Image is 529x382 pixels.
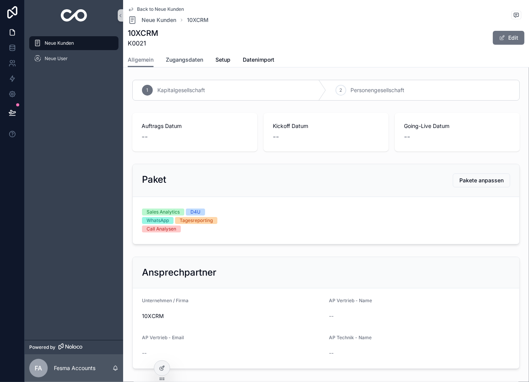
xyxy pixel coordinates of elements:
span: Neue Kunden [45,40,74,46]
span: Kapitalgesellschaft [157,86,205,94]
a: Allgemein [128,53,154,67]
a: Setup [215,53,230,68]
a: Powered by [25,340,123,354]
a: Neue Kunden [29,36,118,50]
span: -- [142,349,147,357]
a: Datenimport [243,53,274,68]
button: Pakete anpassen [453,173,510,187]
a: Neue User [29,52,118,66]
span: K0021 [128,39,158,48]
a: Back to Neue Kunden [128,6,184,12]
span: AP Technik - Name [329,335,372,340]
span: Back to Neue Kunden [137,6,184,12]
p: Fesma Accounts [54,364,95,372]
span: -- [273,131,279,142]
div: D4U [190,209,200,215]
span: Personengesellschaft [351,86,405,94]
button: Edit [493,31,524,45]
h2: Paket [142,173,166,186]
span: 10XCRM [142,312,323,320]
span: 2 [339,87,342,93]
span: 1 [147,87,149,93]
h1: 10XCRM [128,28,158,39]
a: 10XCRM [187,16,209,24]
span: Datenimport [243,56,274,64]
div: Tagesreporting [180,217,213,224]
a: Zugangsdaten [166,53,203,68]
span: Zugangsdaten [166,56,203,64]
span: Unternehmen / Firma [142,298,189,303]
span: FA [35,363,42,373]
span: Auftrags Datum [142,122,248,130]
span: Powered by [29,344,55,350]
span: Neue User [45,56,68,62]
span: -- [329,312,334,320]
span: -- [329,349,334,357]
div: Call Analysen [147,225,176,232]
div: Sales Analytics [147,209,180,215]
span: Allgemein [128,56,154,64]
span: Neue Kunden [142,16,176,24]
h2: Ansprechpartner [142,266,216,279]
span: Setup [215,56,230,64]
span: -- [404,131,410,142]
div: WhatsApp [147,217,169,224]
img: App logo [61,9,87,22]
div: scrollable content [25,31,123,76]
span: AP Vertrieb - Email [142,335,184,340]
span: AP Vertrieb - Name [329,298,372,303]
a: Neue Kunden [128,15,176,25]
span: Going-Live Datum [404,122,511,130]
span: Kickoff Datum [273,122,379,130]
span: -- [142,131,148,142]
span: Pakete anpassen [459,177,504,184]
